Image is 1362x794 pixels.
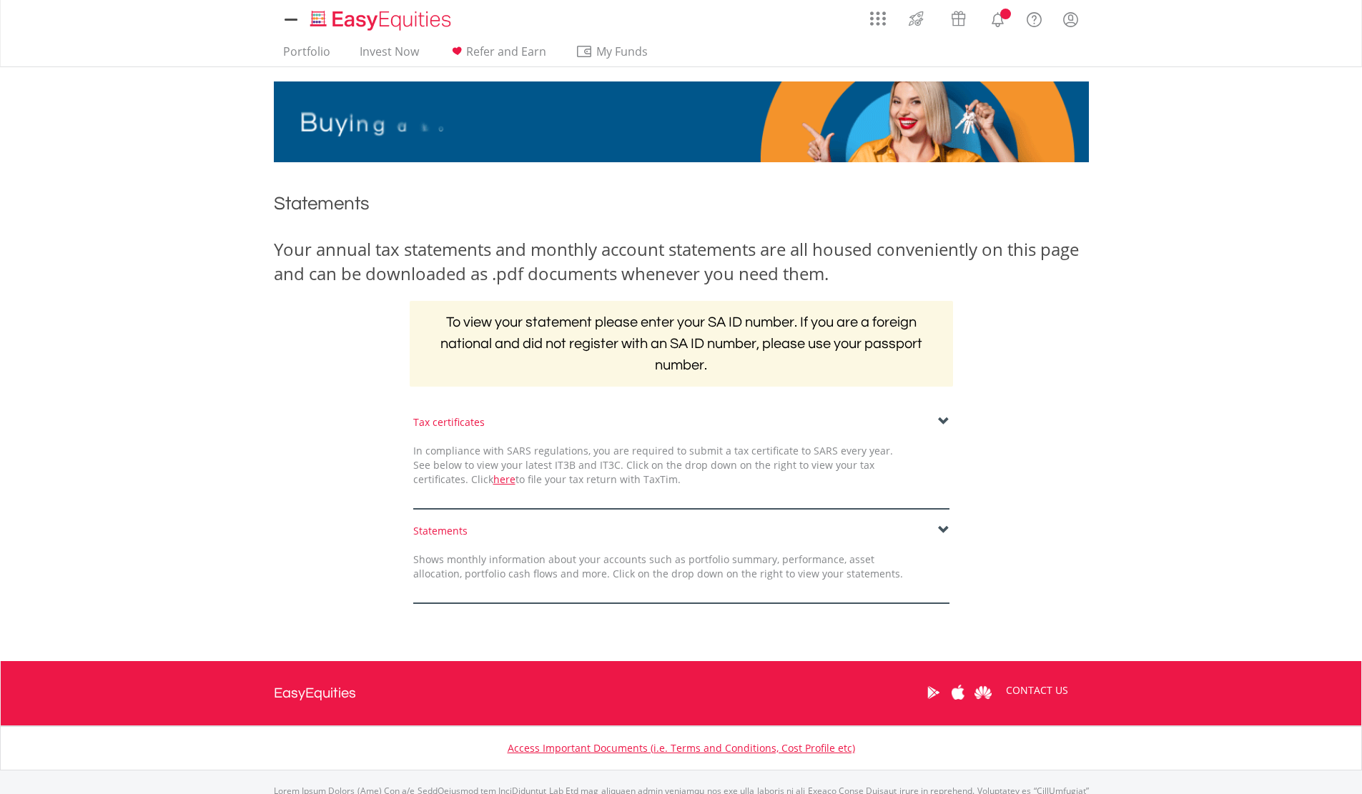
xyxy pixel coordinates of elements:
a: here [493,472,515,486]
a: CONTACT US [996,670,1078,710]
div: Shows monthly information about your accounts such as portfolio summary, performance, asset alloc... [403,552,914,581]
a: FAQ's and Support [1016,4,1052,32]
a: Home page [305,4,457,32]
img: EasyEquities_Logo.png [307,9,457,32]
a: AppsGrid [861,4,895,26]
div: Your annual tax statements and monthly account statements are all housed conveniently on this pag... [274,237,1089,287]
a: Refer and Earn [443,44,552,66]
div: Tax certificates [413,415,949,430]
a: EasyEquities [274,661,356,725]
div: Statements [413,524,949,538]
a: Notifications [979,4,1016,32]
img: grid-menu-icon.svg [870,11,886,26]
span: In compliance with SARS regulations, you are required to submit a tax certificate to SARS every y... [413,444,893,486]
span: My Funds [576,42,669,61]
span: Statements [274,194,370,213]
h2: To view your statement please enter your SA ID number. If you are a foreign national and did not ... [410,301,953,387]
img: thrive-v2.svg [904,7,928,30]
a: Portfolio [277,44,336,66]
a: Huawei [971,670,996,715]
img: vouchers-v2.svg [947,7,970,30]
img: EasyMortage Promotion Banner [274,81,1089,162]
a: Access Important Documents (i.e. Terms and Conditions, Cost Profile etc) [508,741,855,755]
a: Vouchers [937,4,979,30]
a: Google Play [921,670,946,715]
span: Refer and Earn [466,44,546,59]
a: Invest Now [354,44,425,66]
span: Click to file your tax return with TaxTim. [471,472,681,486]
a: Apple [946,670,971,715]
a: My Profile [1052,4,1089,35]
